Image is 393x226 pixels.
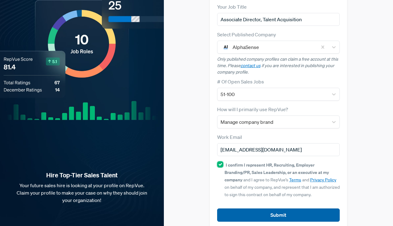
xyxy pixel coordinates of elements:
button: Submit [217,208,340,222]
a: Privacy Policy [310,177,336,183]
span: and I agree to RepVue’s and on behalf of my company, and represent that I am authorized to sign t... [225,162,340,197]
p: Your future sales hire is looking at your profile on RepVue. Claim your profile to make your case... [10,182,154,204]
label: Your Job Title [217,3,247,10]
input: Email [217,143,340,156]
a: Terms [289,177,301,183]
strong: Hire Top-Tier Sales Talent [10,171,154,179]
label: # Of Open Sales Jobs [217,78,264,85]
input: Title [217,13,340,26]
label: Select Published Company [217,31,276,38]
strong: I confirm I represent HR, Recruiting, Employer Branding/PR, Sales Leadership, or an executive at ... [225,162,329,183]
a: contact us [241,63,261,68]
img: AlphaSense [222,43,229,51]
label: Work Email [217,133,242,141]
label: How will I primarily use RepVue? [217,106,288,113]
p: Only published company profiles can claim a free account at this time. Please if you are interest... [217,56,340,75]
